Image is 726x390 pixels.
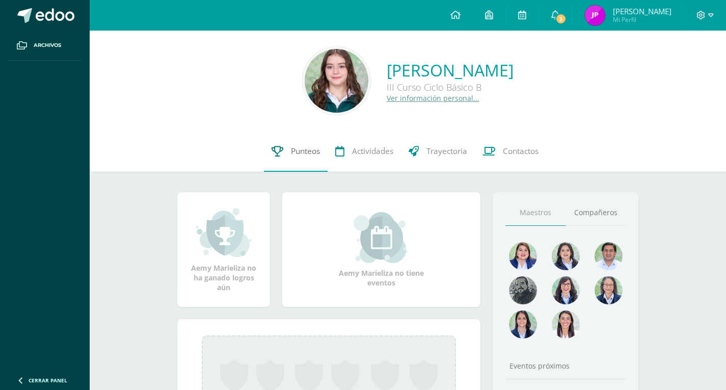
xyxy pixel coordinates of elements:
[29,377,67,384] span: Cerrar panel
[387,59,514,81] a: [PERSON_NAME]
[595,242,623,270] img: 1e7bfa517bf798cc96a9d855bf172288.png
[509,242,537,270] img: 135afc2e3c36cc19cf7f4a6ffd4441d1.png
[595,276,623,304] img: 68491b968eaf45af92dd3338bd9092c6.png
[552,276,580,304] img: b1da893d1b21f2b9f45fcdf5240f8abd.png
[354,212,409,263] img: event_small.png
[566,200,626,226] a: Compañeros
[613,6,671,16] span: [PERSON_NAME]
[328,131,401,172] a: Actividades
[552,242,580,270] img: 45e5189d4be9c73150df86acb3c68ab9.png
[352,146,393,157] span: Actividades
[387,81,514,93] div: III Curso Ciclo Básico B
[426,146,467,157] span: Trayectoria
[505,361,626,371] div: Eventos próximos
[291,146,320,157] span: Punteos
[401,131,475,172] a: Trayectoria
[196,207,252,258] img: achievement_small.png
[505,200,566,226] a: Maestros
[509,310,537,339] img: d4e0c534ae446c0d00535d3bb96704e9.png
[475,131,546,172] a: Contactos
[613,15,671,24] span: Mi Perfil
[187,207,260,292] div: Aemy Marieliza no ha ganado logros aún
[8,31,82,61] a: Archivos
[264,131,328,172] a: Punteos
[387,93,479,103] a: Ver información personal...
[34,41,61,49] span: Archivos
[503,146,539,157] span: Contactos
[552,310,580,339] img: 38d188cc98c34aa903096de2d1c9671e.png
[331,212,433,288] div: Aemy Marieliza no tiene eventos
[555,13,567,24] span: 3
[585,5,605,25] img: fa32285e9175087e9a639fe48bd6229c.png
[305,49,368,113] img: be876c321ab25b9aecb767ccffb7e8ac.png
[509,276,537,304] img: 4179e05c207095638826b52d0d6e7b97.png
